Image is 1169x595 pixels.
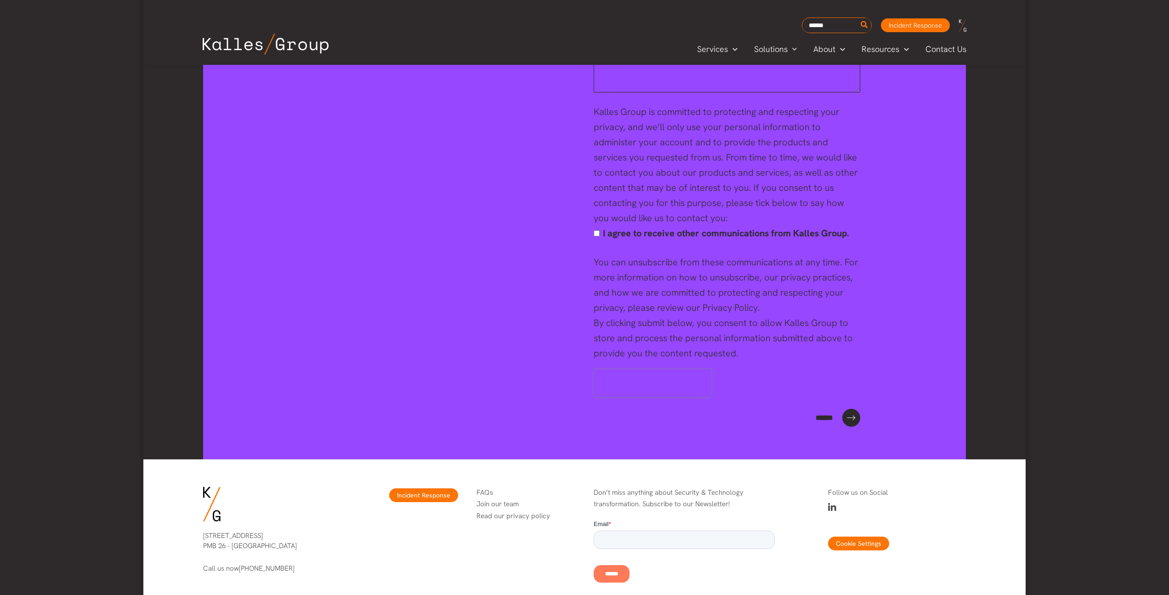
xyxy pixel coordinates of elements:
span: Menu Toggle [728,42,738,56]
span: About [813,42,835,56]
span: Contact Us [925,42,966,56]
a: AboutMenu Toggle [805,42,853,56]
span: Resources [862,42,899,56]
a: Incident Response [881,18,950,32]
div: Kalles Group is committed to protecting and respecting your privacy, and we’ll only use your pers... [594,104,860,226]
input: I agree to receive other communications from Kalles Group. [594,230,600,236]
a: Contact Us [917,42,976,56]
button: Search [859,18,870,33]
span: Solutions [754,42,788,56]
p: Don’t miss anything about Security & Technology transformation. Subscribe to our Newsletter! [594,487,775,510]
span: Services [697,42,728,56]
a: ResourcesMenu Toggle [853,42,917,56]
div: You can unsubscribe from these communications at any time. For more information on how to unsubsc... [594,255,860,315]
a: FAQs [477,488,493,497]
a: ServicesMenu Toggle [689,42,746,56]
a: SolutionsMenu Toggle [746,42,806,56]
p: Call us now [203,563,341,574]
span: Menu Toggle [788,42,797,56]
p: [STREET_ADDRESS] PMB 26 - [GEOGRAPHIC_DATA] [203,531,341,551]
a: Incident Response [389,488,458,502]
span: Menu Toggle [899,42,909,56]
a: Read our privacy policy [477,511,550,521]
button: Cookie Settings [828,537,889,550]
iframe: reCAPTCHA [594,369,711,397]
nav: Primary Site Navigation [689,41,976,57]
img: Kalles Group [203,34,329,55]
p: Follow us on Social [828,487,966,499]
a: [PHONE_NUMBER] [239,564,295,573]
span: I agree to receive other communications from Kalles Group. [603,226,860,241]
div: By clicking submit below, you consent to allow Kalles Group to store and process the personal inf... [594,315,860,361]
img: KG-Logo-Signature [203,487,221,521]
span: Menu Toggle [835,42,845,56]
a: Join our team [477,499,519,509]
